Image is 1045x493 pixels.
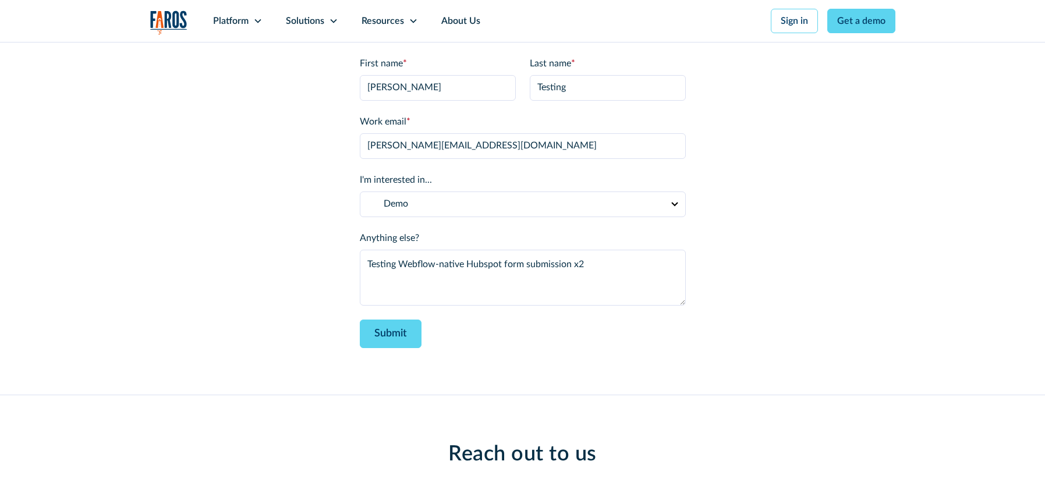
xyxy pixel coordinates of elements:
div: Resources [362,14,404,28]
a: Get a demo [827,9,895,33]
label: Anything else? [360,231,686,245]
div: Platform [213,14,249,28]
div: Solutions [286,14,324,28]
input: Submit [360,320,421,348]
h2: Reach out to us [243,442,802,467]
a: Sign in [771,9,818,33]
label: I'm interested in... [360,173,686,187]
label: Last name [530,56,686,70]
form: Contact Page Form [360,56,686,348]
img: Logo of the analytics and reporting company Faros. [150,10,187,34]
label: First name [360,56,516,70]
a: home [150,10,187,34]
label: Work email [360,115,686,129]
